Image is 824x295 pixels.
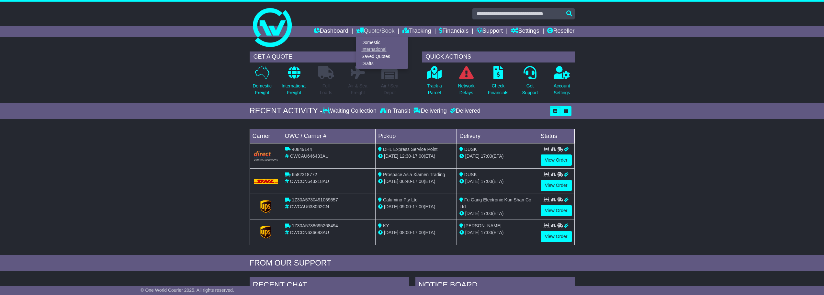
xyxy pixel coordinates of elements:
[292,147,312,152] span: 40849144
[378,229,454,236] div: - (ETA)
[384,204,398,209] span: [DATE]
[541,154,572,166] a: View Order
[400,179,411,184] span: 06:40
[318,83,334,96] p: Full Loads
[356,39,408,46] a: Domestic
[383,147,437,152] span: DHL Express Service Point
[422,51,575,62] div: QUICK ACTIONS
[282,129,376,143] td: OWC / Carrier #
[457,66,475,100] a: NetworkDelays
[253,83,271,96] p: Domestic Freight
[412,179,424,184] span: 17:00
[541,231,572,242] a: View Order
[464,147,477,152] span: DUSK
[322,108,378,115] div: Waiting Collection
[481,179,492,184] span: 17:00
[488,83,508,96] p: Check Financials
[465,179,480,184] span: [DATE]
[378,178,454,185] div: - (ETA)
[356,46,408,53] a: International
[448,108,480,115] div: Delivered
[481,230,492,235] span: 17:00
[511,26,539,37] a: Settings
[376,129,457,143] td: Pickup
[541,180,572,191] a: View Order
[547,26,574,37] a: Reseller
[459,229,535,236] div: (ETA)
[250,129,282,143] td: Carrier
[292,223,338,228] span: 1Z30A5738695268494
[252,66,272,100] a: DomesticFreight
[348,83,367,96] p: Air & Sea Freight
[292,172,317,177] span: 6582318772
[250,258,575,268] div: FROM OUR SUPPORT
[254,179,278,184] img: DHL.png
[141,288,234,293] span: © One World Courier 2025. All rights reserved.
[381,83,399,96] p: Air / Sea Depot
[260,200,271,213] img: GetCarrierServiceLogo
[522,83,538,96] p: Get Support
[477,26,503,37] a: Support
[250,277,409,295] div: RECENT CHAT
[554,83,570,96] p: Account Settings
[290,204,329,209] span: OWCAU638062CN
[427,83,442,96] p: Track a Parcel
[290,179,329,184] span: OWCCN643218AU
[400,230,411,235] span: 08:00
[481,153,492,159] span: 17:00
[553,66,570,100] a: AccountSettings
[383,197,418,202] span: Calumino Pty Ltd
[378,203,454,210] div: - (ETA)
[464,223,502,228] span: [PERSON_NAME]
[290,230,329,235] span: OWCCN636693AU
[412,204,424,209] span: 17:00
[356,37,408,69] div: Quote/Book
[281,66,307,100] a: InternationalFreight
[400,153,411,159] span: 12:30
[378,108,412,115] div: In Transit
[260,226,271,239] img: GetCarrierServiceLogo
[459,153,535,160] div: (ETA)
[439,26,468,37] a: Financials
[459,178,535,185] div: (ETA)
[458,83,474,96] p: Network Delays
[464,172,477,177] span: DUSK
[356,26,394,37] a: Quote/Book
[384,153,398,159] span: [DATE]
[538,129,574,143] td: Status
[412,153,424,159] span: 17:00
[488,66,509,100] a: CheckFinancials
[383,172,445,177] span: Prospace Asia Xiamen Trading
[282,83,307,96] p: International Freight
[384,230,398,235] span: [DATE]
[254,151,278,161] img: Direct.png
[415,277,575,295] div: NOTICE BOARD
[465,230,480,235] span: [DATE]
[402,26,431,37] a: Tracking
[250,51,402,62] div: GET A QUOTE
[465,153,480,159] span: [DATE]
[459,210,535,217] div: (ETA)
[481,211,492,216] span: 17:00
[290,153,329,159] span: OWCAU646433AU
[465,211,480,216] span: [DATE]
[400,204,411,209] span: 09:00
[356,53,408,60] a: Saved Quotes
[541,205,572,216] a: View Order
[427,66,442,100] a: Track aParcel
[412,230,424,235] span: 17:00
[292,197,338,202] span: 1Z30A5730491059657
[457,129,538,143] td: Delivery
[356,60,408,67] a: Drafts
[378,153,454,160] div: - (ETA)
[314,26,348,37] a: Dashboard
[250,106,323,116] div: RECENT ACTIVITY -
[522,66,538,100] a: GetSupport
[459,197,531,209] span: Fu Gang Electronic Kun Shan Co Ltd
[384,179,398,184] span: [DATE]
[383,223,389,228] span: KY
[412,108,448,115] div: Delivering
